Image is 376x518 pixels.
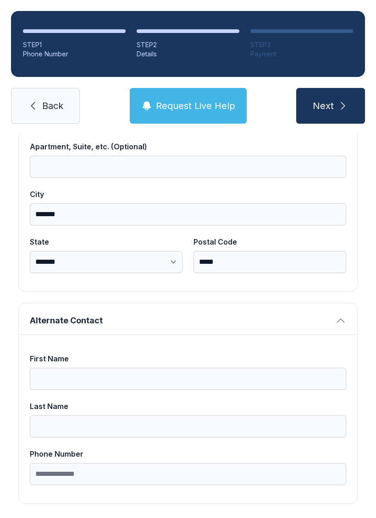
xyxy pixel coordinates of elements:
[30,203,346,225] input: City
[30,448,346,459] div: Phone Number
[30,156,346,178] input: Apartment, Suite, etc. (Optional)
[250,49,353,59] div: Payment
[23,49,126,59] div: Phone Number
[194,236,346,247] div: Postal Code
[30,314,332,327] span: Alternate Contact
[30,368,346,390] input: First Name
[156,99,235,112] span: Request Live Help
[30,236,182,247] div: State
[313,99,334,112] span: Next
[23,40,126,49] div: STEP 1
[137,49,239,59] div: Details
[30,251,182,273] select: State
[137,40,239,49] div: STEP 2
[30,189,346,200] div: City
[30,463,346,485] input: Phone Number
[42,99,63,112] span: Back
[30,141,346,152] div: Apartment, Suite, etc. (Optional)
[19,303,357,334] button: Alternate Contact
[194,251,346,273] input: Postal Code
[250,40,353,49] div: STEP 3
[30,353,346,364] div: First Name
[30,401,346,412] div: Last Name
[30,415,346,437] input: Last Name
